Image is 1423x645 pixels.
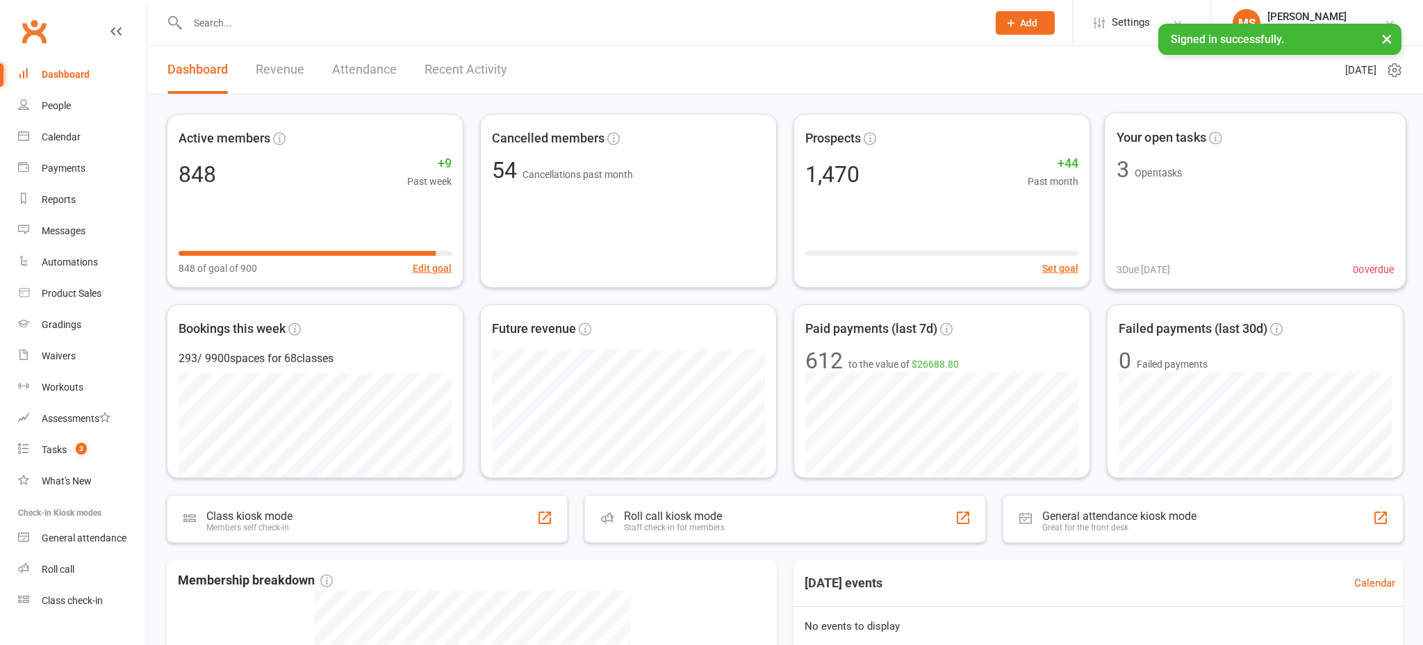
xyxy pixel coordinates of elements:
span: Future revenue [492,319,576,339]
a: Clubworx [17,14,51,49]
div: Class check-in [42,595,103,606]
span: Cancelled members [492,129,604,149]
div: Payments [42,163,85,174]
span: Your open tasks [1117,127,1206,147]
a: General attendance kiosk mode [18,523,147,554]
a: Calendar [1354,575,1395,591]
span: Signed in successfully. [1171,33,1284,46]
div: Waivers [42,350,76,361]
a: Workouts [18,372,147,403]
div: 3 [1117,158,1129,181]
div: Tasks [42,444,67,455]
a: Dashboard [167,46,228,94]
div: Great for the front desk [1042,523,1196,532]
div: Calendar [42,131,81,142]
span: Prospects [805,129,861,149]
span: 0 overdue [1353,261,1394,277]
span: Failed payments (last 30d) [1119,319,1267,339]
span: Failed payments [1137,357,1208,372]
div: Gradings [42,319,81,330]
a: Revenue [256,46,304,94]
a: Messages [18,215,147,247]
a: Dashboard [18,59,147,90]
span: 54 [492,157,523,183]
span: Settings [1112,7,1150,38]
span: Membership breakdown [178,571,333,591]
div: What's New [42,475,92,487]
button: Set goal [1042,261,1078,276]
div: Messages [42,225,85,236]
span: +9 [407,154,452,174]
span: Add [1020,17,1037,28]
span: Bookings this week [179,319,286,339]
div: 293 / 9900 spaces for 68 classes [179,350,452,368]
a: Attendance [332,46,397,94]
a: Calendar [18,122,147,153]
div: [PERSON_NAME] [1267,10,1384,23]
div: Members self check-in [206,523,293,532]
div: 0 [1119,350,1131,372]
span: Past month [1028,174,1078,189]
span: Cancellations past month [523,169,633,180]
div: General attendance [42,532,126,544]
div: Automations [42,256,98,268]
span: 3 [76,443,87,455]
button: Edit goal [413,261,452,276]
span: to the value of [848,357,959,372]
span: Active members [179,129,270,149]
button: Add [996,11,1055,35]
div: Workouts [42,382,83,393]
div: Class kiosk mode [206,509,293,523]
div: 848 [179,163,216,186]
span: Paid payments (last 7d) [805,319,937,339]
button: × [1374,24,1399,54]
div: 1,470 [805,163,859,186]
div: Reports [42,194,76,205]
div: Assessments [42,413,110,424]
span: 3 Due [DATE] [1117,261,1170,277]
div: General attendance kiosk mode [1042,509,1196,523]
span: 848 of goal of 900 [179,261,257,276]
span: $26688.80 [912,359,959,370]
div: Staff check-in for members [624,523,725,532]
div: Dashboard [42,69,90,80]
span: Open tasks [1135,168,1182,179]
span: Past week [407,174,452,189]
div: 612 [805,350,843,372]
div: Bujutsu Martial Arts Centre [1267,23,1384,35]
a: People [18,90,147,122]
a: Class kiosk mode [18,585,147,617]
a: Recent Activity [425,46,507,94]
a: Roll call [18,554,147,585]
a: Assessments [18,403,147,434]
div: MS [1233,9,1260,37]
span: +44 [1028,154,1078,174]
a: Product Sales [18,278,147,309]
div: People [42,100,71,111]
a: Waivers [18,341,147,372]
input: Search... [183,13,978,33]
div: Product Sales [42,288,101,299]
a: What's New [18,466,147,497]
div: Roll call kiosk mode [624,509,725,523]
span: [DATE] [1345,62,1376,79]
h3: [DATE] events [793,571,894,596]
a: Tasks 3 [18,434,147,466]
a: Automations [18,247,147,278]
a: Payments [18,153,147,184]
div: Roll call [42,564,74,575]
a: Reports [18,184,147,215]
a: Gradings [18,309,147,341]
